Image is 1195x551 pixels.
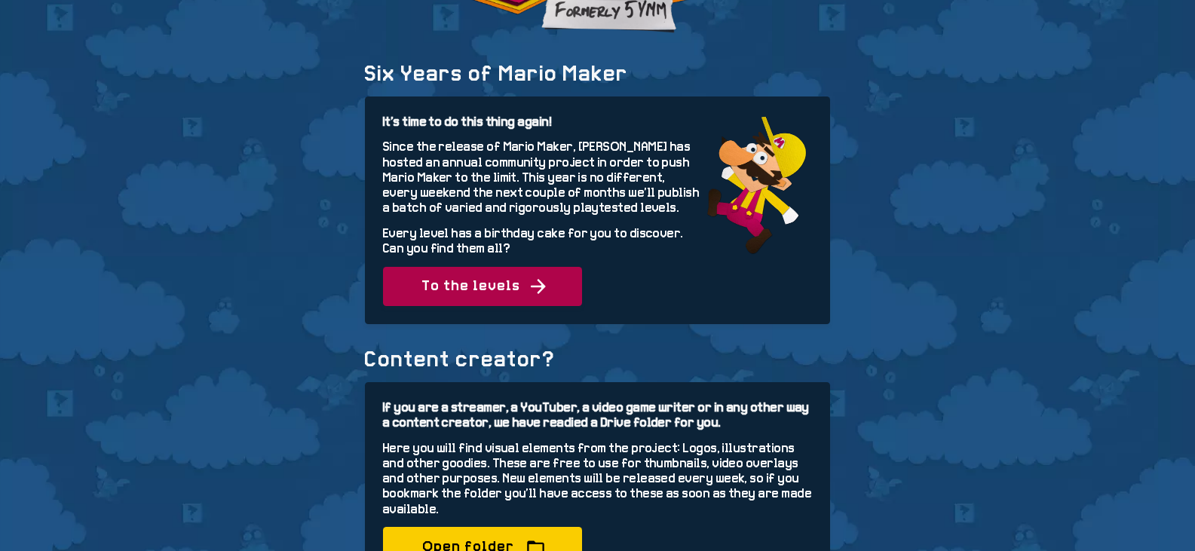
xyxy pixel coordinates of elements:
[383,401,810,430] strong: If you are a streamer, a YouTuber, a video game writer or in any other way a content creator, we ...
[383,115,552,129] strong: It's time to do this thing again!
[383,139,701,226] p: Since the release of Mario Maker, [PERSON_NAME] has hosted an annual community project in order t...
[700,115,812,257] img: Mario wants CAKE!
[376,260,589,313] a: To the levels
[383,226,701,267] p: Every level has a birthday cake for you to discover. Can you find them all?
[383,441,812,528] p: Here you will find visual elements from the project: Logos, illustrations and other goodies. Thes...
[383,267,582,306] span: To the levels
[365,66,830,96] h1: Six Years of Mario Maker
[365,351,830,382] h1: Content creator?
